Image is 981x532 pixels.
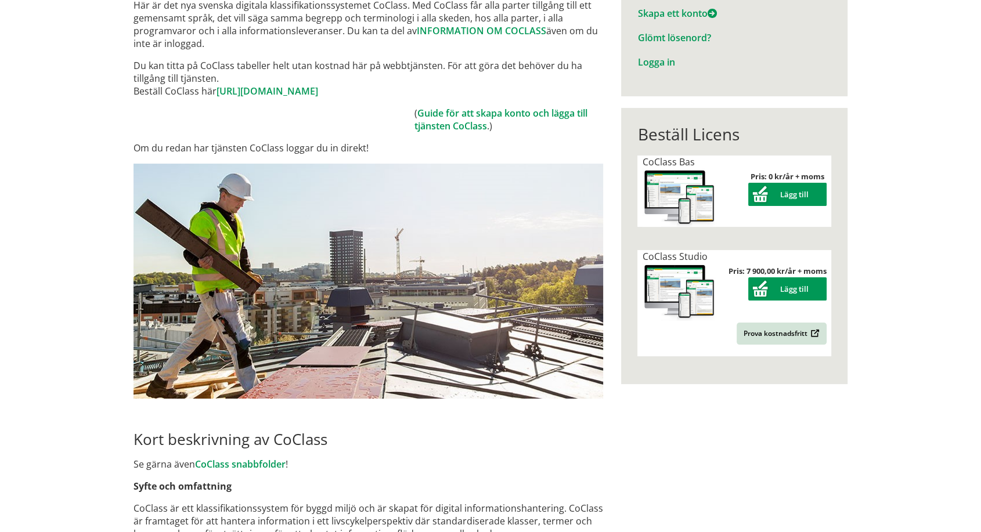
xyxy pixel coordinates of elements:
[134,142,603,154] p: Om du redan har tjänsten CoClass loggar du in direkt!
[134,430,603,448] h2: Kort beskrivning av CoClass
[637,7,716,20] a: Skapa ett konto
[637,31,710,44] a: Glömt lösenord?
[809,329,820,338] img: Outbound.png
[748,284,827,294] a: Lägg till
[737,323,827,345] a: Prova kostnadsfritt
[134,164,603,399] img: login.jpg
[414,107,587,132] a: Guide för att skapa konto och lägga till tjänsten CoClass
[642,155,694,168] span: CoClass Bas
[728,266,827,276] strong: Pris: 7 900,00 kr/år + moms
[134,458,603,471] p: Se gärna även !
[134,59,603,97] p: Du kan titta på CoClass tabeller helt utan kostnad här på webbtjänsten. För att göra det behöver ...
[637,56,675,68] a: Logga in
[751,171,824,182] strong: Pris: 0 kr/år + moms
[642,168,716,227] img: coclass-license.jpg
[417,24,546,37] a: INFORMATION OM COCLASS
[748,183,827,206] button: Lägg till
[748,189,827,200] a: Lägg till
[217,85,318,97] a: [URL][DOMAIN_NAME]
[642,250,707,263] span: CoClass Studio
[414,107,603,132] td: ( .)
[134,480,232,493] strong: Syfte och omfattning
[642,263,716,321] img: coclass-license.jpg
[637,124,831,144] div: Beställ Licens
[748,277,827,301] button: Lägg till
[195,458,286,471] a: CoClass snabbfolder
